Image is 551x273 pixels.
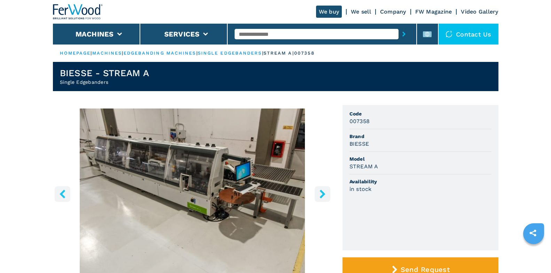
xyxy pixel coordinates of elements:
[315,186,330,202] button: right-button
[349,178,491,185] span: Availability
[439,24,498,45] div: Contact us
[53,4,103,19] img: Ferwood
[92,50,122,56] a: machines
[349,110,491,117] span: Code
[351,8,371,15] a: We sell
[198,50,262,56] a: single edgebanders
[399,26,409,42] button: submit-button
[76,30,114,38] button: Machines
[55,186,70,202] button: left-button
[349,117,370,125] h3: 007358
[316,6,342,18] a: We buy
[90,50,92,56] span: |
[349,162,378,170] h3: STREAM A
[294,50,315,56] p: 007358
[349,185,372,193] h3: in stock
[349,133,491,140] span: Brand
[60,67,149,79] h1: BIESSE - STREAM A
[60,50,91,56] a: HOMEPAGE
[415,8,452,15] a: FW Magazine
[461,8,498,15] a: Video Gallery
[349,140,369,148] h3: BIESSE
[196,50,198,56] span: |
[262,50,263,56] span: |
[380,8,406,15] a: Company
[124,50,196,56] a: edgebanding machines
[349,155,491,162] span: Model
[122,50,123,56] span: |
[60,79,149,86] h2: Single Edgebanders
[524,224,542,242] a: sharethis
[164,30,200,38] button: Services
[521,242,546,268] iframe: Chat
[446,31,452,38] img: Contact us
[263,50,294,56] p: stream a |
